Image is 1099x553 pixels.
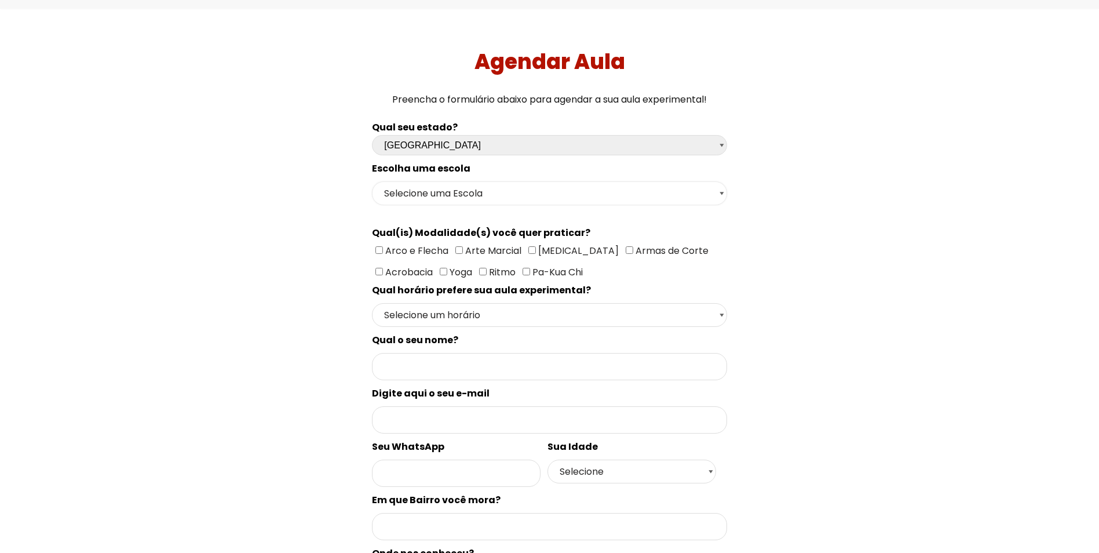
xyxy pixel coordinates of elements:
input: Ritmo [479,268,487,275]
span: Ritmo [487,265,516,279]
span: Armas de Corte [633,244,709,257]
spam: Em que Bairro você mora? [372,493,501,507]
span: Acrobacia [383,265,433,279]
b: Qual seu estado? [372,121,458,134]
p: Preencha o formulário abaixo para agendar a sua aula experimental! [5,92,1095,107]
input: Armas de Corte [626,246,633,254]
spam: Qual(is) Modalidade(s) você quer praticar? [372,226,590,239]
spam: Escolha uma escola [372,162,470,175]
input: Acrobacia [375,268,383,275]
spam: Sua Idade [547,440,598,453]
input: Yoga [440,268,447,275]
spam: Digite aqui o seu e-mail [372,387,490,400]
input: [MEDICAL_DATA] [528,246,536,254]
span: Pa-Kua Chi [530,265,583,279]
spam: Qual o seu nome? [372,333,458,347]
spam: Seu WhatsApp [372,440,444,453]
span: [MEDICAL_DATA] [536,244,619,257]
span: Arco e Flecha [383,244,448,257]
h1: Agendar Aula [5,49,1095,74]
span: Yoga [447,265,472,279]
spam: Qual horário prefere sua aula experimental? [372,283,591,297]
span: Arte Marcial [463,244,521,257]
input: Arte Marcial [455,246,463,254]
input: Pa-Kua Chi [523,268,530,275]
input: Arco e Flecha [375,246,383,254]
